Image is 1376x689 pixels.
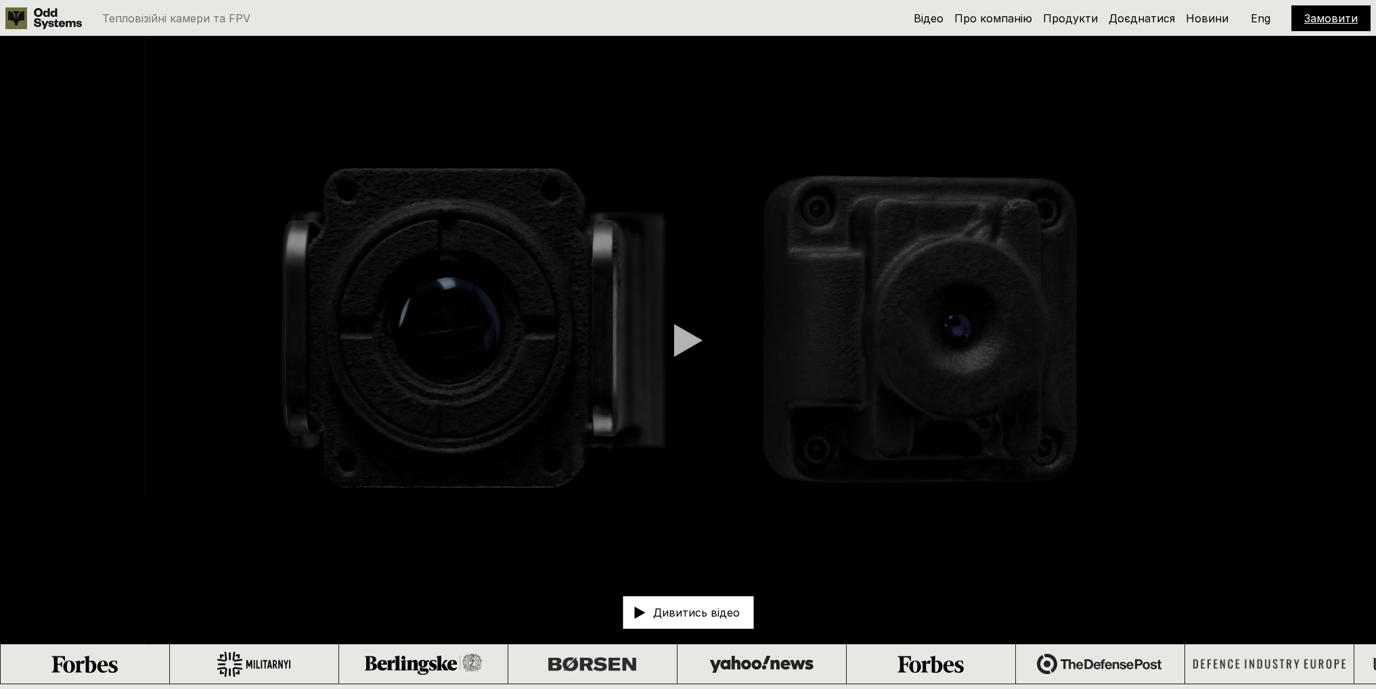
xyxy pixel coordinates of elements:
a: Замовити [1304,12,1358,25]
p: Тепловізійні камери та FPV [102,13,250,24]
a: Продукти [1043,12,1098,25]
a: Відео [914,12,944,25]
a: Новини [1186,12,1228,25]
p: Eng [1251,13,1270,24]
a: Про компанію [954,12,1032,25]
a: Доєднатися [1109,12,1175,25]
p: Дивитись відео [653,607,740,618]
